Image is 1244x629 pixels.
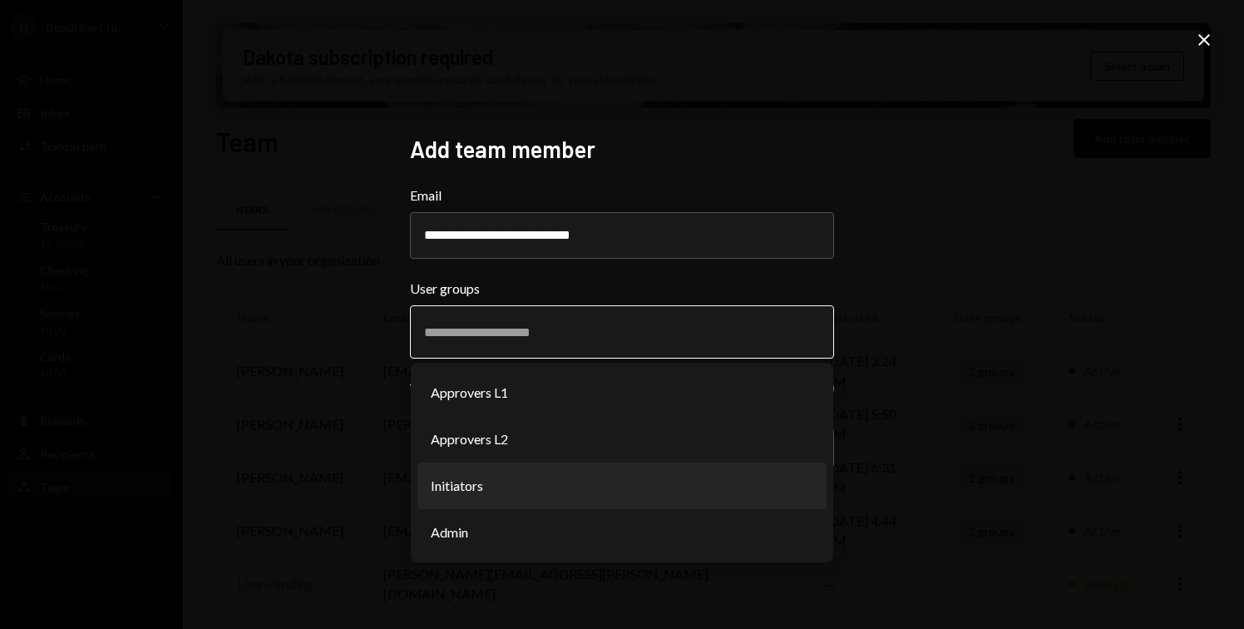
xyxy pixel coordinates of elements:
li: Approvers L2 [417,416,827,463]
li: Admin [417,509,827,556]
li: Approvers L1 [417,369,827,416]
label: Email [410,186,834,206]
div: View only Access [410,379,509,399]
h2: Add team member [410,133,834,166]
label: User groups [410,279,834,299]
li: Initiators [417,463,827,509]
